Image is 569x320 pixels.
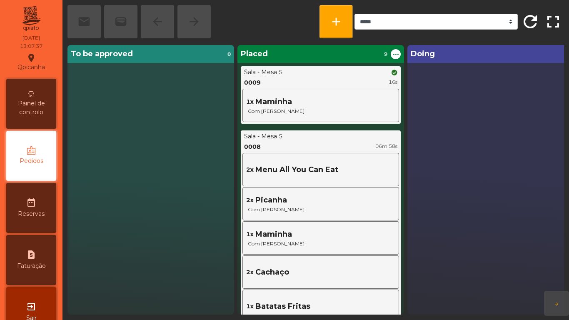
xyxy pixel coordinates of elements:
[255,229,292,240] span: Maminha
[26,302,36,312] i: exit_to_app
[26,250,36,260] i: request_page
[17,52,45,72] div: Qpicanha
[554,302,559,307] span: arrow_forward
[21,4,41,33] img: qpiato
[246,302,254,311] span: 1x
[389,79,397,85] span: 16s
[246,240,395,247] span: Com [PERSON_NAME]
[227,50,231,58] span: 0
[255,267,289,278] span: Cachaço
[20,157,43,165] span: Pedidos
[244,132,260,141] div: Sala -
[8,99,54,117] span: Painel de controlo
[246,165,254,174] span: 2x
[26,197,36,207] i: date_range
[519,5,541,38] button: refresh
[544,291,569,316] button: arrow_forward
[26,53,36,63] i: location_on
[391,49,401,59] button: ...
[18,210,45,218] span: Reservas
[543,5,564,38] button: fullscreen
[246,97,254,106] span: 1x
[246,107,395,115] span: Com [PERSON_NAME]
[241,48,268,60] span: Placed
[319,5,353,38] button: add
[411,48,435,60] span: Doing
[246,206,395,213] span: Com [PERSON_NAME]
[384,50,387,58] span: 9
[246,196,254,205] span: 2x
[255,164,338,175] span: Menu All You Can Eat
[543,12,563,32] span: fullscreen
[329,15,343,28] span: add
[246,268,254,277] span: 2x
[261,68,283,77] div: Mesa 5
[520,12,540,32] span: refresh
[20,42,42,50] div: 13:07:37
[255,301,310,312] span: Batatas Fritas
[71,48,133,60] span: To be approved
[255,195,287,206] span: Picanha
[22,34,40,42] div: [DATE]
[17,262,46,270] span: Faturação
[261,132,283,141] div: Mesa 5
[244,78,261,87] div: 0009
[255,96,292,107] span: Maminha
[244,142,261,151] div: 0008
[244,68,260,77] div: Sala -
[246,230,254,239] span: 1x
[375,143,397,149] span: 06m 58s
